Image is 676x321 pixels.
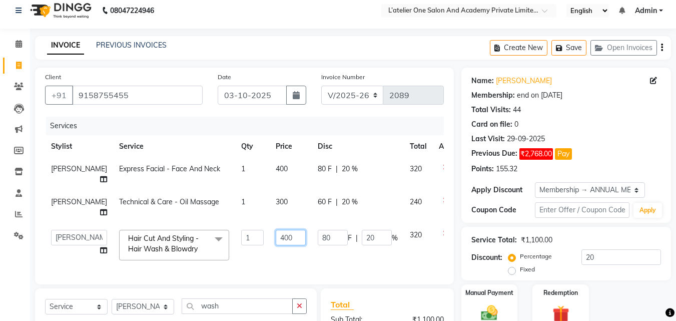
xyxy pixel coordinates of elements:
[312,135,404,158] th: Disc
[45,73,61,82] label: Client
[198,244,202,253] a: x
[507,134,545,144] div: 29-09-2025
[218,73,231,82] label: Date
[513,105,521,115] div: 44
[410,230,422,239] span: 320
[433,135,466,158] th: Action
[471,205,534,215] div: Coupon Code
[46,117,451,135] div: Services
[182,298,293,314] input: Search or Scan
[113,135,235,158] th: Service
[496,76,552,86] a: [PERSON_NAME]
[45,135,113,158] th: Stylist
[471,235,517,245] div: Service Total:
[490,40,547,56] button: Create New
[348,233,352,243] span: F
[356,233,358,243] span: |
[392,233,398,243] span: %
[514,119,518,130] div: 0
[471,119,512,130] div: Card on file:
[45,86,73,105] button: +91
[543,288,578,297] label: Redemption
[471,148,517,160] div: Previous Due:
[410,197,422,206] span: 240
[318,164,332,174] span: 80 F
[633,203,662,218] button: Apply
[270,135,312,158] th: Price
[551,40,586,56] button: Save
[635,6,657,16] span: Admin
[51,197,107,206] span: [PERSON_NAME]
[119,164,220,173] span: Express Facial - Face And Neck
[128,234,199,253] span: Hair Cut And Styling - Hair Wash & Blowdry
[465,288,513,297] label: Manual Payment
[241,197,245,206] span: 1
[471,252,502,263] div: Discount:
[496,164,517,174] div: 155.32
[96,41,167,50] a: PREVIOUS INVOICES
[590,40,657,56] button: Open Invoices
[521,235,552,245] div: ₹1,100.00
[51,164,107,173] span: [PERSON_NAME]
[72,86,203,105] input: Search by Name/Mobile/Email/Code
[276,197,288,206] span: 300
[235,135,270,158] th: Qty
[535,202,629,218] input: Enter Offer / Coupon Code
[404,135,433,158] th: Total
[471,164,494,174] div: Points:
[471,134,505,144] div: Last Visit:
[471,185,534,195] div: Apply Discount
[119,197,219,206] span: Technical & Care - Oil Massage
[342,164,358,174] span: 20 %
[471,105,511,115] div: Total Visits:
[336,197,338,207] span: |
[276,164,288,173] span: 400
[336,164,338,174] span: |
[318,197,332,207] span: 60 F
[241,164,245,173] span: 1
[331,299,354,310] span: Total
[342,197,358,207] span: 20 %
[47,37,84,55] a: INVOICE
[520,252,552,261] label: Percentage
[520,265,535,274] label: Fixed
[519,148,553,160] span: ₹2,768.00
[517,90,562,101] div: end on [DATE]
[321,73,365,82] label: Invoice Number
[410,164,422,173] span: 320
[555,148,572,160] button: Pay
[471,76,494,86] div: Name:
[471,90,515,101] div: Membership:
